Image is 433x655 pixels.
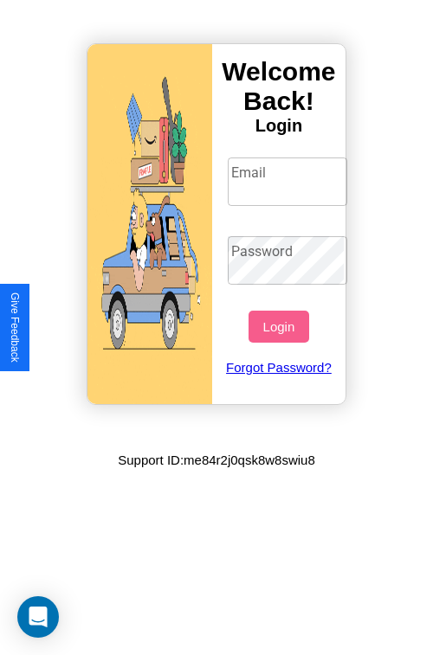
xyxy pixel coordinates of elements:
[17,596,59,638] div: Open Intercom Messenger
[212,116,346,136] h4: Login
[9,292,21,363] div: Give Feedback
[212,57,346,116] h3: Welcome Back!
[118,448,315,472] p: Support ID: me84r2j0qsk8w8swiu8
[87,44,212,404] img: gif
[249,311,308,343] button: Login
[219,343,339,392] a: Forgot Password?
